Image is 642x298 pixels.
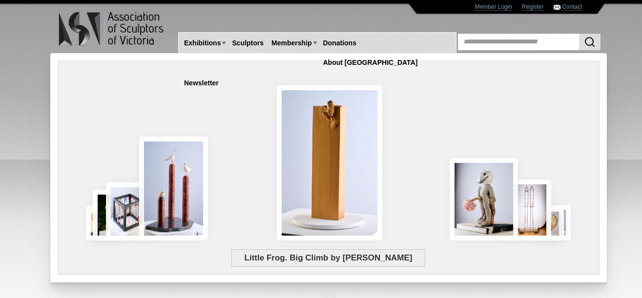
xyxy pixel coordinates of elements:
a: Exhibitions [180,34,225,52]
a: Member Login [475,3,512,11]
img: Rising Tides [139,137,208,240]
a: About [GEOGRAPHIC_DATA] [319,54,422,72]
img: Search [584,36,596,48]
a: Membership [268,34,315,52]
img: Little Frog. Big Climb [277,85,382,240]
img: Waiting together for the Home coming [545,205,571,240]
img: Swingers [507,179,551,240]
img: Contact ASV [554,5,560,10]
a: Sculptors [228,34,268,52]
a: Newsletter [180,74,223,92]
img: logo.png [58,10,166,48]
a: Contact [562,3,582,11]
a: Register [522,3,544,11]
img: Let There Be Light [450,158,518,240]
span: Little Frog. Big Climb by [PERSON_NAME] [231,249,425,267]
a: Donations [319,34,360,52]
